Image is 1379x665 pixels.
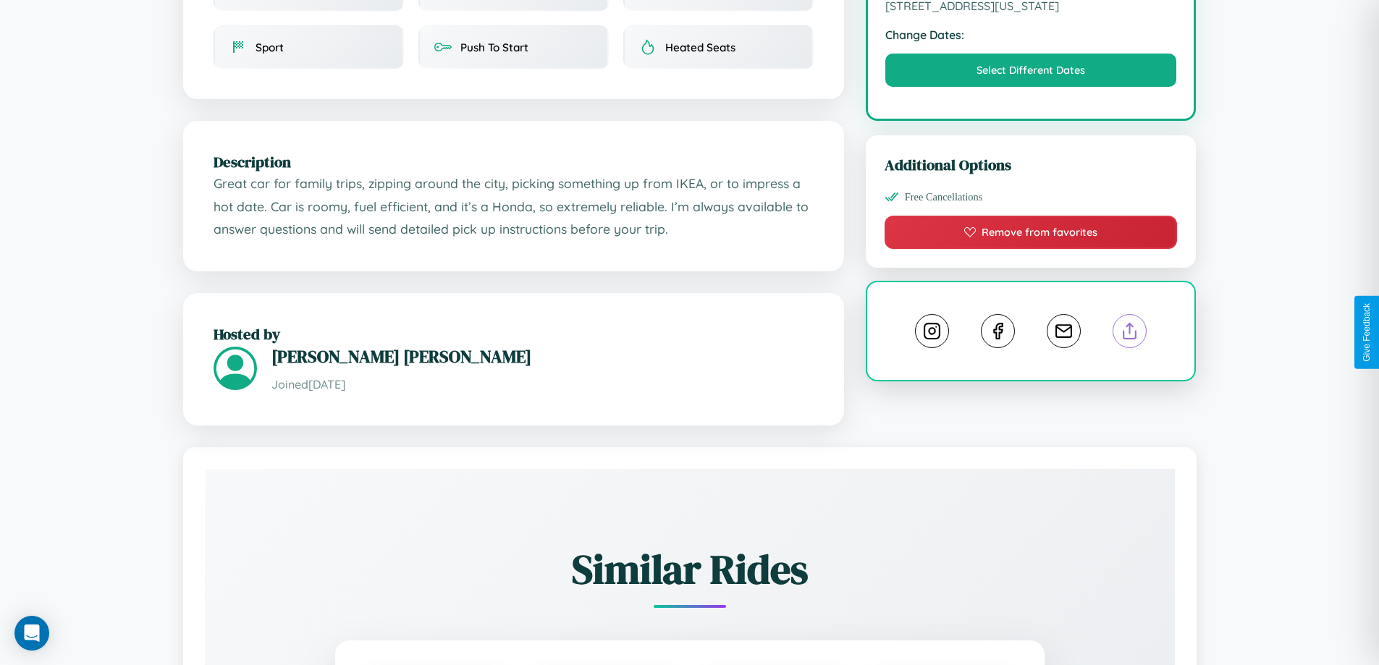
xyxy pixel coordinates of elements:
h2: Description [214,151,814,172]
h3: [PERSON_NAME] [PERSON_NAME] [271,344,814,368]
h2: Similar Rides [256,541,1124,597]
button: Select Different Dates [885,54,1177,87]
span: Heated Seats [665,41,735,54]
p: Joined [DATE] [271,374,814,395]
div: Open Intercom Messenger [14,616,49,651]
span: Free Cancellations [905,191,983,203]
strong: Change Dates: [885,27,1177,42]
div: Give Feedback [1362,303,1372,362]
span: Push To Start [460,41,528,54]
p: Great car for family trips, zipping around the city, picking something up from IKEA, or to impres... [214,172,814,241]
span: Sport [256,41,284,54]
h3: Additional Options [885,154,1178,175]
h2: Hosted by [214,323,814,344]
button: Remove from favorites [885,216,1178,249]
